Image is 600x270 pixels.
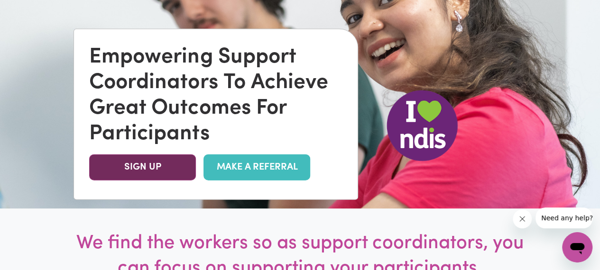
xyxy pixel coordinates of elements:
[6,7,57,14] span: Need any help?
[513,209,532,228] iframe: Close message
[203,154,310,180] a: MAKE A REFERRAL
[89,154,196,180] a: SIGN UP
[89,44,342,146] div: Empowering Support Coordinators To Achieve Great Outcomes For Participants
[562,232,592,262] iframe: Button to launch messaging window
[535,207,592,228] iframe: Message from company
[387,90,458,161] img: NDIS Logo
